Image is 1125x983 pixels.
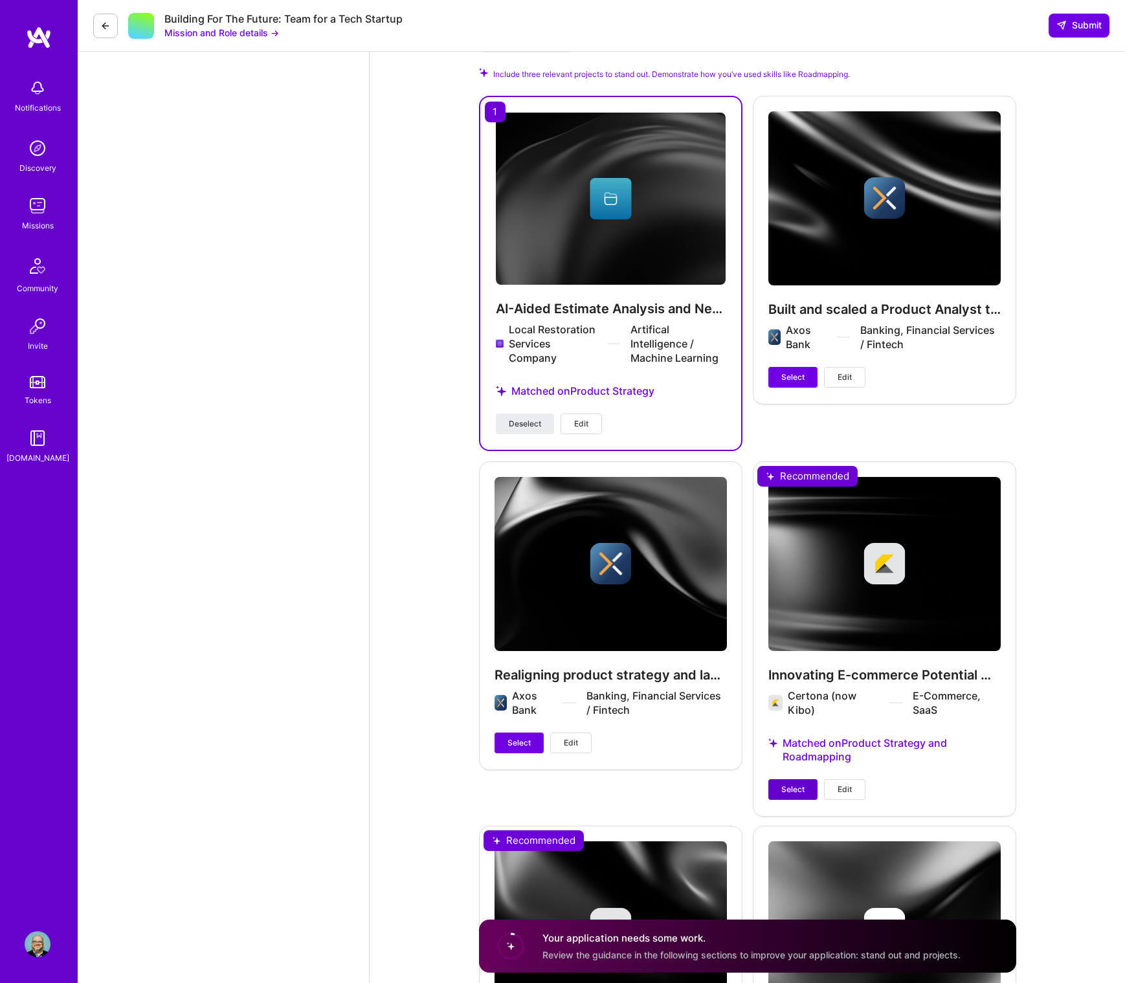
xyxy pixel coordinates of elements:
span: Deselect [509,418,541,430]
div: Invite [28,339,48,353]
div: Community [17,282,58,295]
span: Select [781,371,805,383]
button: Deselect [496,414,554,434]
img: User Avatar [25,931,50,957]
span: Edit [574,418,588,430]
div: Local Restoration Services Company Artifical Intelligence / Machine Learning [509,322,725,365]
div: Matched on Product Strategy [496,369,726,414]
button: Mission and Role details → [164,26,279,39]
button: Select [768,367,818,388]
button: Edit [824,779,865,800]
button: Edit [824,367,865,388]
img: Community [22,250,53,282]
img: discovery [25,135,50,161]
button: Select [768,779,818,800]
i: icon SendLight [1056,20,1067,30]
span: Include three relevant projects to stand out. Demonstrate how you’ve used skills like Roadmapping. [493,68,850,80]
h4: Your application needs some work. [542,931,961,945]
span: Submit [1056,19,1102,32]
i: icon LeftArrowDark [100,21,111,31]
div: Notifications [15,101,61,115]
img: cover [496,113,726,285]
div: Building For The Future: Team for a Tech Startup [164,12,403,26]
span: Review the guidance in the following sections to improve your application: stand out and projects. [542,949,961,960]
i: icon StarsPurple [496,386,506,396]
i: Check [479,68,488,77]
button: Select [495,733,544,753]
div: Tokens [25,393,51,407]
img: Company logo [496,336,504,351]
div: Missions [22,219,54,232]
div: [DOMAIN_NAME] [6,451,69,465]
button: Edit [550,733,592,753]
button: Edit [561,414,602,434]
div: Discovery [19,161,56,175]
span: Select [781,784,805,795]
span: Select [507,737,531,749]
img: tokens [30,376,45,388]
button: Submit [1049,14,1109,37]
img: teamwork [25,193,50,219]
h4: AI-Aided Estimate Analysis and Negotiation [496,300,726,317]
img: Invite [25,313,50,339]
img: logo [26,26,52,49]
img: divider [607,343,620,344]
span: Edit [564,737,578,749]
span: Edit [838,371,852,383]
img: guide book [25,425,50,451]
img: bell [25,75,50,101]
span: Edit [838,784,852,795]
a: User Avatar [21,931,54,957]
